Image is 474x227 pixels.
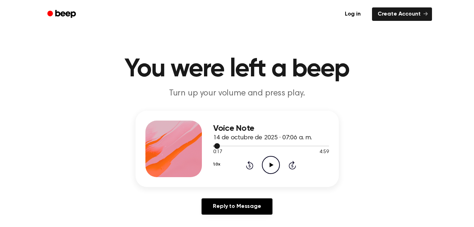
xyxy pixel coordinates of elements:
[338,6,368,22] a: Log in
[213,135,312,141] span: 14 de octubre de 2025 · 07:06 a. m.
[213,149,222,156] span: 0:17
[213,158,220,170] button: 1.0x
[202,198,272,215] a: Reply to Message
[213,124,329,133] h3: Voice Note
[42,7,82,21] a: Beep
[319,149,329,156] span: 4:59
[102,88,373,99] p: Turn up your volume and press play.
[372,7,432,21] a: Create Account
[56,57,418,82] h1: You were left a beep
